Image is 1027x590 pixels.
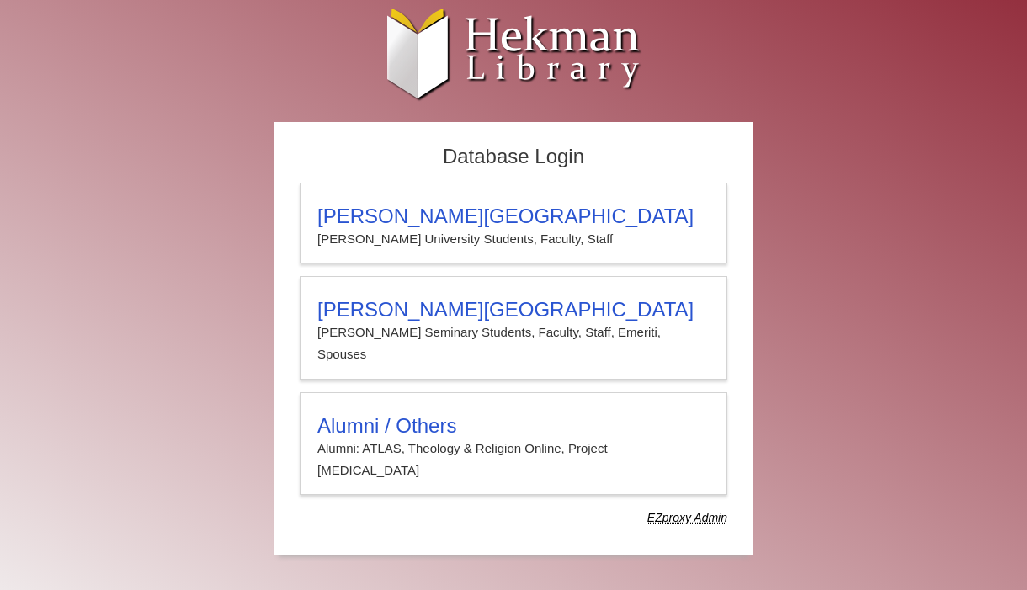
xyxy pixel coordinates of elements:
[291,140,736,174] h2: Database Login
[317,414,710,482] summary: Alumni / OthersAlumni: ATLAS, Theology & Religion Online, Project [MEDICAL_DATA]
[647,511,727,524] dfn: Use Alumni login
[300,183,727,263] a: [PERSON_NAME][GEOGRAPHIC_DATA][PERSON_NAME] University Students, Faculty, Staff
[317,322,710,366] p: [PERSON_NAME] Seminary Students, Faculty, Staff, Emeriti, Spouses
[317,438,710,482] p: Alumni: ATLAS, Theology & Religion Online, Project [MEDICAL_DATA]
[317,414,710,438] h3: Alumni / Others
[317,205,710,228] h3: [PERSON_NAME][GEOGRAPHIC_DATA]
[317,298,710,322] h3: [PERSON_NAME][GEOGRAPHIC_DATA]
[317,228,710,250] p: [PERSON_NAME] University Students, Faculty, Staff
[300,276,727,380] a: [PERSON_NAME][GEOGRAPHIC_DATA][PERSON_NAME] Seminary Students, Faculty, Staff, Emeriti, Spouses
